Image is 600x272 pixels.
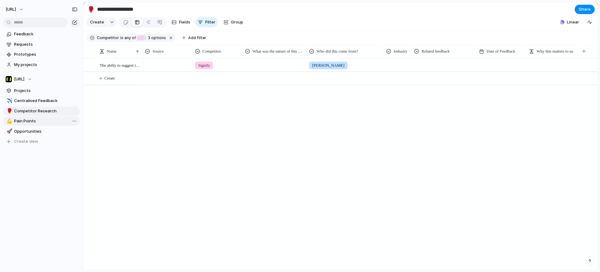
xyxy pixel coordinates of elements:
[7,107,11,115] div: 🥊
[3,127,80,136] a: 🚀Opportunities
[312,62,344,69] span: [PERSON_NAME]
[14,108,77,114] span: Competitor Research
[7,97,11,105] div: ✈️
[119,34,137,41] button: isany of
[179,19,190,25] span: Fields
[14,88,77,94] span: Projects
[3,74,80,84] button: [URL]
[100,61,140,69] span: The abilty to suggest interventions
[6,128,12,135] button: 🚀
[14,138,38,145] span: Create view
[567,19,579,25] span: Linear
[178,33,210,42] button: Add filter
[146,35,166,41] span: options
[3,50,80,59] a: Prototypes
[123,35,136,41] span: any of
[317,48,358,54] span: Who did this come from?
[3,40,80,49] a: Requests
[6,98,12,104] button: ✈️
[169,17,193,27] button: Fields
[205,19,215,25] span: Filter
[3,60,80,69] a: My projects
[14,51,77,58] span: Prototypes
[3,106,80,116] a: 🥊Competitor Research
[107,48,117,54] span: Name
[202,48,221,54] span: Competitor
[3,86,80,95] a: Projects
[104,75,115,81] span: Create
[86,4,96,14] button: 🥊
[97,35,119,41] span: Competitor
[195,17,218,27] button: Filter
[3,4,27,14] button: [URL]
[14,31,77,37] span: Feedback
[14,118,77,124] span: Pain Points
[86,17,107,27] button: Create
[90,19,104,25] span: Create
[87,5,94,13] div: 🥊
[252,48,303,54] span: What was the nature of this feedback?
[152,48,164,54] span: Source
[188,35,206,41] span: Add filter
[3,137,80,146] button: Create view
[487,48,515,54] span: Date of Feedback
[3,96,80,105] a: ✈️Centralised Feedback
[14,98,77,104] span: Centralised Feedback
[136,34,167,41] button: 3 options
[6,6,16,13] span: [URL]
[231,19,243,25] span: Group
[575,5,595,14] button: Share
[579,6,591,13] span: Share
[120,35,123,41] span: is
[6,108,12,114] button: 🥊
[557,18,582,27] button: Linear
[3,116,80,126] a: 💪Pain Points
[3,29,80,39] a: Feedback
[220,17,246,27] button: Group
[146,35,151,40] span: 3
[14,41,77,48] span: Requests
[537,48,573,54] span: Why this matters to us
[198,62,210,69] span: Signify
[394,48,407,54] span: Industry
[14,62,77,68] span: My projects
[7,118,11,125] div: 💪
[6,118,12,124] button: 💪
[14,76,24,82] span: [URL]
[14,128,77,135] span: Opportunities
[7,128,11,135] div: 🚀
[422,48,450,54] span: Related feedback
